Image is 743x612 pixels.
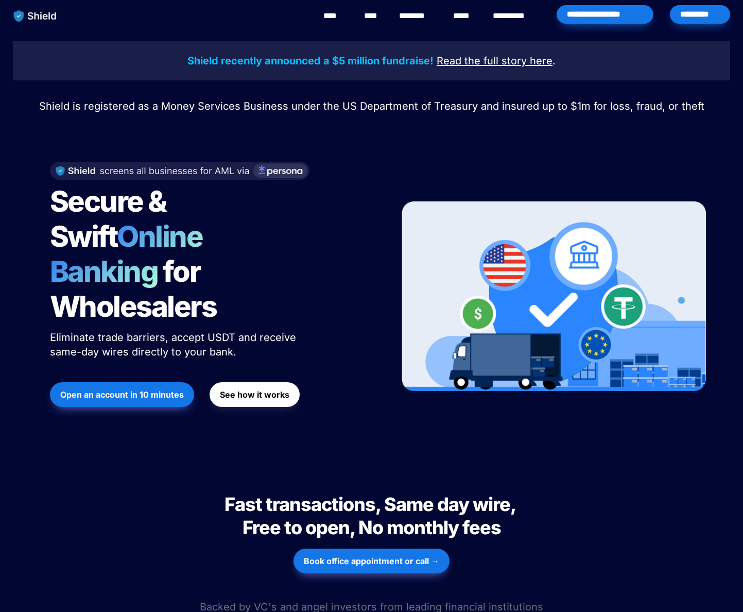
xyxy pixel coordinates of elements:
u: Read the full story [437,55,527,67]
a: Read the full story [437,56,527,66]
span: Eliminate trade barriers, accept USDT and receive same-day wires directly to your bank. [50,331,299,358]
span: for Wholesalers [50,254,217,324]
a: Book office appointment or call → [293,543,450,579]
span: Shield is registered as a Money Services Business under the US Department of Treasury and insured... [39,100,704,112]
strong: See how it works [220,389,289,400]
button: Open an account in 10 minutes [50,382,194,407]
strong: Book office appointment or call → [304,556,439,566]
span: Secure & Swift [50,184,171,254]
a: See how it works [210,377,300,412]
span: Fast transactions, Same day wire, Free to open, No monthly fees [224,493,519,539]
span: . [552,55,556,67]
a: here [530,56,552,66]
img: website logo [9,5,62,27]
u: here [530,55,552,67]
strong: Open an account in 10 minutes [60,389,184,400]
button: See how it works [210,382,300,407]
strong: Shield recently announced a $5 million fundraise! [187,55,434,67]
span: Online Banking [50,219,213,289]
a: Open an account in 10 minutes [50,377,194,412]
button: Book office appointment or call → [293,549,450,573]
